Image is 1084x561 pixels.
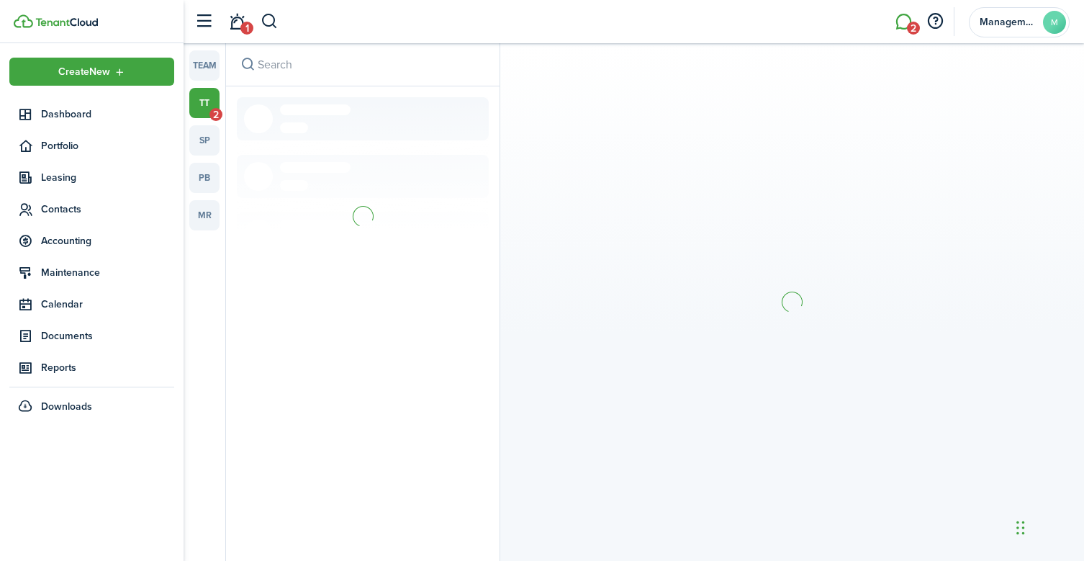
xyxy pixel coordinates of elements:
[189,200,220,230] a: mr
[1012,492,1084,561] iframe: Chat Widget
[35,18,98,27] img: TenantCloud
[1043,11,1066,34] avatar-text: M
[41,399,92,414] span: Downloads
[14,14,33,28] img: TenantCloud
[9,58,174,86] button: Open menu
[190,8,217,35] button: Open sidebar
[189,88,220,118] a: tt
[240,22,253,35] span: 1
[923,9,947,34] button: Open resource center
[189,125,220,156] a: sp
[780,290,805,315] img: Loading
[41,138,174,153] span: Portfolio
[9,354,174,382] a: Reports
[58,67,110,77] span: Create New
[41,107,174,122] span: Dashboard
[980,17,1037,27] span: Management
[189,50,220,81] a: team
[189,163,220,193] a: pb
[41,328,174,344] span: Documents
[238,55,258,75] button: Search
[9,100,174,128] a: Dashboard
[223,4,250,40] a: Notifications
[41,265,174,280] span: Maintenance
[226,43,500,86] input: search
[351,204,376,229] img: Loading
[41,202,174,217] span: Contacts
[41,360,174,375] span: Reports
[261,9,279,34] button: Search
[1016,506,1025,549] div: Drag
[41,170,174,185] span: Leasing
[41,233,174,248] span: Accounting
[41,297,174,312] span: Calendar
[209,108,222,121] span: 2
